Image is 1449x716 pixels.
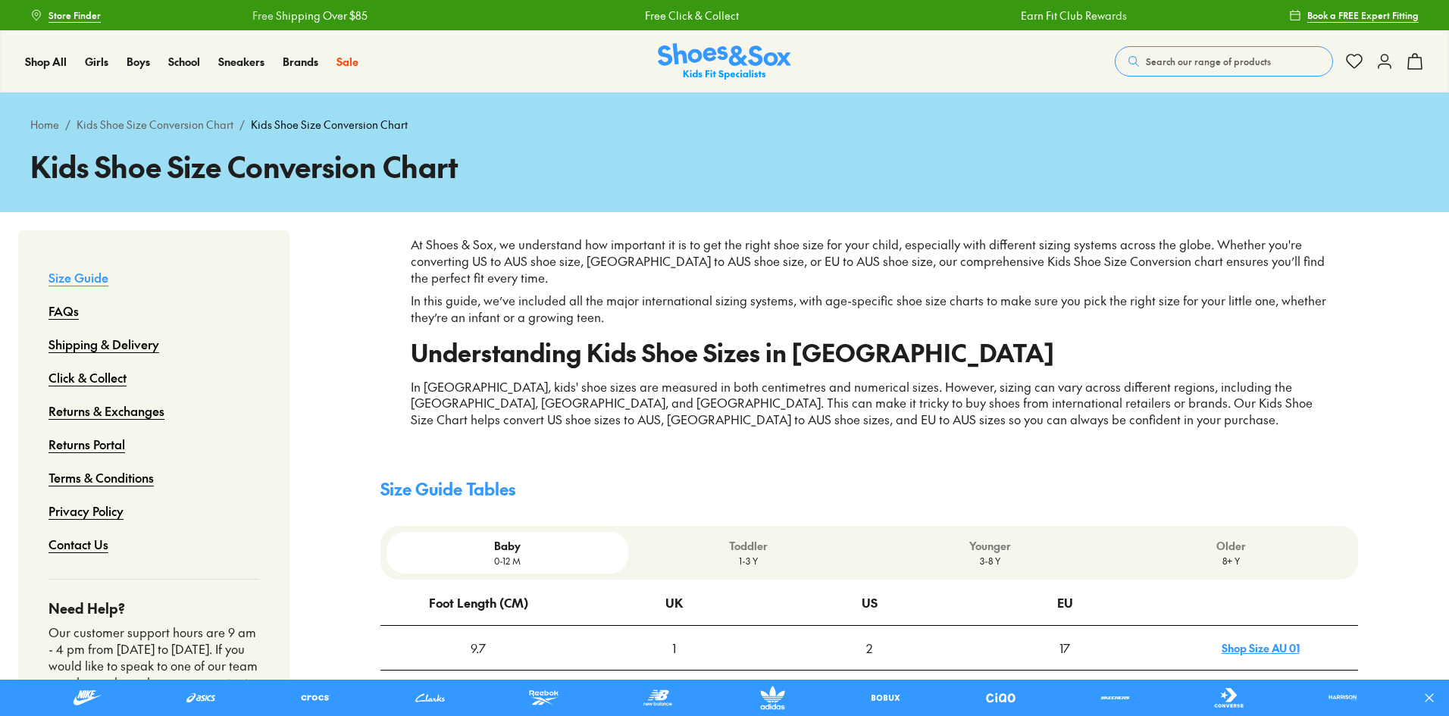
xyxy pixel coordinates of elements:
[127,54,150,69] span: Boys
[380,477,1358,502] h4: Size Guide Tables
[251,117,408,133] span: Kids Shoe Size Conversion Chart
[1057,581,1073,624] div: EU
[393,554,621,567] p: 0-12 M
[85,54,108,69] span: Girls
[634,538,863,554] p: Toddler
[577,671,771,714] div: 1.5
[772,627,966,669] div: 2
[127,54,150,70] a: Boys
[218,54,264,69] span: Sneakers
[429,581,528,624] div: Foot Length (CM)
[1117,554,1346,567] p: 8+ Y
[336,54,358,70] a: Sale
[772,671,966,714] div: 2
[1146,55,1271,68] span: Search our range of products
[218,54,264,70] a: Sneakers
[658,43,791,80] img: SNS_Logo_Responsive.svg
[77,117,233,133] a: Kids Shoe Size Conversion Chart
[168,54,200,70] a: School
[1222,640,1300,655] a: Shop Size AU 01
[665,581,683,624] div: UK
[968,671,1162,714] div: 18
[49,294,79,327] a: FAQs
[336,54,358,69] span: Sale
[577,627,771,669] div: 1
[411,292,1328,326] p: In this guide, we’ve included all the major international sizing systems, with age-specific shoe ...
[393,538,621,554] p: Baby
[25,54,67,69] span: Shop All
[658,43,791,80] a: Shoes & Sox
[411,344,1328,361] h2: Understanding Kids Shoe Sizes in [GEOGRAPHIC_DATA]
[49,394,164,427] a: Returns & Exchanges
[381,627,575,669] div: 9.7
[1115,46,1333,77] button: Search our range of products
[1307,8,1419,22] span: Book a FREE Expert Fitting
[1021,8,1127,23] a: Earn Fit Club Rewards
[168,54,200,69] span: School
[30,117,59,133] a: Home
[30,2,101,29] a: Store Finder
[49,8,101,22] span: Store Finder
[49,427,125,461] a: Returns Portal
[85,54,108,70] a: Girls
[49,527,108,561] a: Contact Us
[862,581,878,624] div: US
[645,8,739,23] a: Free Click & Collect
[1117,538,1346,554] p: Older
[49,261,108,294] a: Size Guide
[252,8,368,23] a: Free Shipping Over $85
[30,145,1419,188] h1: Kids Shoe Size Conversion Chart
[283,54,318,70] a: Brands
[875,538,1104,554] p: Younger
[381,671,575,714] div: 10.2
[49,361,127,394] a: Click & Collect
[25,54,67,70] a: Shop All
[968,627,1162,669] div: 17
[411,379,1328,429] p: In [GEOGRAPHIC_DATA], kids' shoe sizes are measured in both centimetres and numerical sizes. Howe...
[49,461,154,494] a: Terms & Conditions
[49,598,259,618] h4: Need Help?
[411,236,1328,286] p: At Shoes & Sox, we understand how important it is to get the right shoe size for your child, espe...
[49,327,159,361] a: Shipping & Delivery
[634,554,863,567] p: 1-3 Y
[283,54,318,69] span: Brands
[1289,2,1419,29] a: Book a FREE Expert Fitting
[875,554,1104,567] p: 3-8 Y
[30,117,1419,133] div: / /
[49,494,124,527] a: Privacy Policy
